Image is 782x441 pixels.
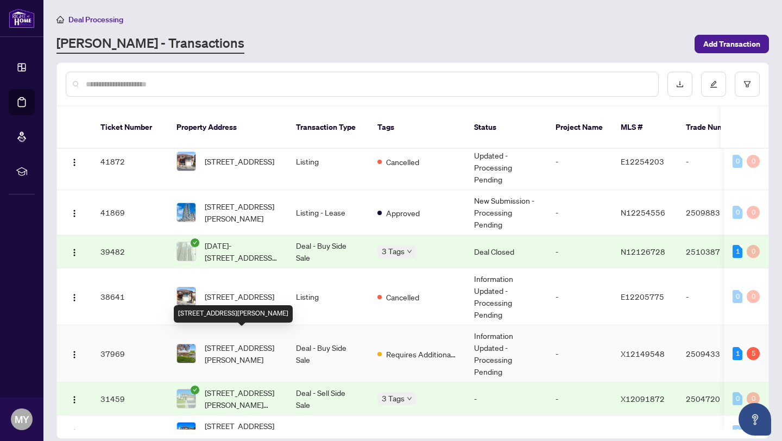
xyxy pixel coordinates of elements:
[735,72,760,97] button: filter
[621,349,665,358] span: X12149548
[382,392,405,405] span: 3 Tags
[70,429,79,437] img: Logo
[287,325,369,382] td: Deal - Buy Side Sale
[191,238,199,247] span: check-circle
[92,268,168,325] td: 38641
[287,268,369,325] td: Listing
[68,15,123,24] span: Deal Processing
[70,158,79,167] img: Logo
[621,156,664,166] span: E12254203
[747,392,760,405] div: 0
[66,288,83,305] button: Logo
[547,235,612,268] td: -
[191,386,199,394] span: check-circle
[56,16,64,23] span: home
[70,209,79,218] img: Logo
[677,106,753,149] th: Trade Number
[177,423,195,441] img: thumbnail-img
[66,153,83,170] button: Logo
[386,426,420,438] span: Approved
[547,106,612,149] th: Project Name
[369,106,465,149] th: Tags
[177,242,195,261] img: thumbnail-img
[677,268,753,325] td: -
[739,403,771,436] button: Open asap
[733,425,742,438] div: 0
[205,240,279,263] span: [DATE]-[STREET_ADDRESS][PERSON_NAME]
[621,292,664,301] span: E12205775
[92,106,168,149] th: Ticket Number
[743,80,751,88] span: filter
[56,34,244,54] a: [PERSON_NAME] - Transactions
[177,389,195,408] img: thumbnail-img
[733,206,742,219] div: 0
[621,247,665,256] span: N12126728
[92,190,168,235] td: 41869
[382,245,405,257] span: 3 Tags
[287,133,369,190] td: Listing
[547,382,612,415] td: -
[66,423,83,440] button: Logo
[287,235,369,268] td: Deal - Buy Side Sale
[386,207,420,219] span: Approved
[547,268,612,325] td: -
[407,249,412,254] span: down
[701,72,726,97] button: edit
[66,345,83,362] button: Logo
[174,305,293,323] div: [STREET_ADDRESS][PERSON_NAME]
[177,344,195,363] img: thumbnail-img
[667,72,692,97] button: download
[287,106,369,149] th: Transaction Type
[92,235,168,268] td: 39482
[177,287,195,306] img: thumbnail-img
[70,248,79,257] img: Logo
[733,290,742,303] div: 0
[15,412,29,427] span: MY
[733,155,742,168] div: 0
[747,347,760,360] div: 5
[547,133,612,190] td: -
[386,156,419,168] span: Cancelled
[92,325,168,382] td: 37969
[733,392,742,405] div: 0
[465,106,547,149] th: Status
[733,245,742,258] div: 1
[9,8,35,28] img: logo
[465,268,547,325] td: Information Updated - Processing Pending
[465,235,547,268] td: Deal Closed
[676,80,684,88] span: download
[677,325,753,382] td: 2509433
[710,80,717,88] span: edit
[465,325,547,382] td: Information Updated - Processing Pending
[66,390,83,407] button: Logo
[70,293,79,302] img: Logo
[205,387,279,411] span: [STREET_ADDRESS][PERSON_NAME][PERSON_NAME]
[677,235,753,268] td: 2510387
[287,190,369,235] td: Listing - Lease
[747,155,760,168] div: 0
[621,207,665,217] span: N12254556
[205,291,274,303] span: [STREET_ADDRESS]
[621,394,665,404] span: X12091872
[66,243,83,260] button: Logo
[612,106,677,149] th: MLS #
[205,200,279,224] span: [STREET_ADDRESS][PERSON_NAME]
[386,291,419,303] span: Cancelled
[287,382,369,415] td: Deal - Sell Side Sale
[703,35,760,53] span: Add Transaction
[92,133,168,190] td: 41872
[66,204,83,221] button: Logo
[205,155,274,167] span: [STREET_ADDRESS]
[747,245,760,258] div: 0
[747,206,760,219] div: 0
[747,290,760,303] div: 0
[386,348,457,360] span: Requires Additional Docs
[177,152,195,171] img: thumbnail-img
[177,203,195,222] img: thumbnail-img
[465,133,547,190] td: Information Updated - Processing Pending
[547,190,612,235] td: -
[621,427,665,437] span: X12091872
[205,342,279,366] span: [STREET_ADDRESS][PERSON_NAME]
[465,382,547,415] td: -
[168,106,287,149] th: Property Address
